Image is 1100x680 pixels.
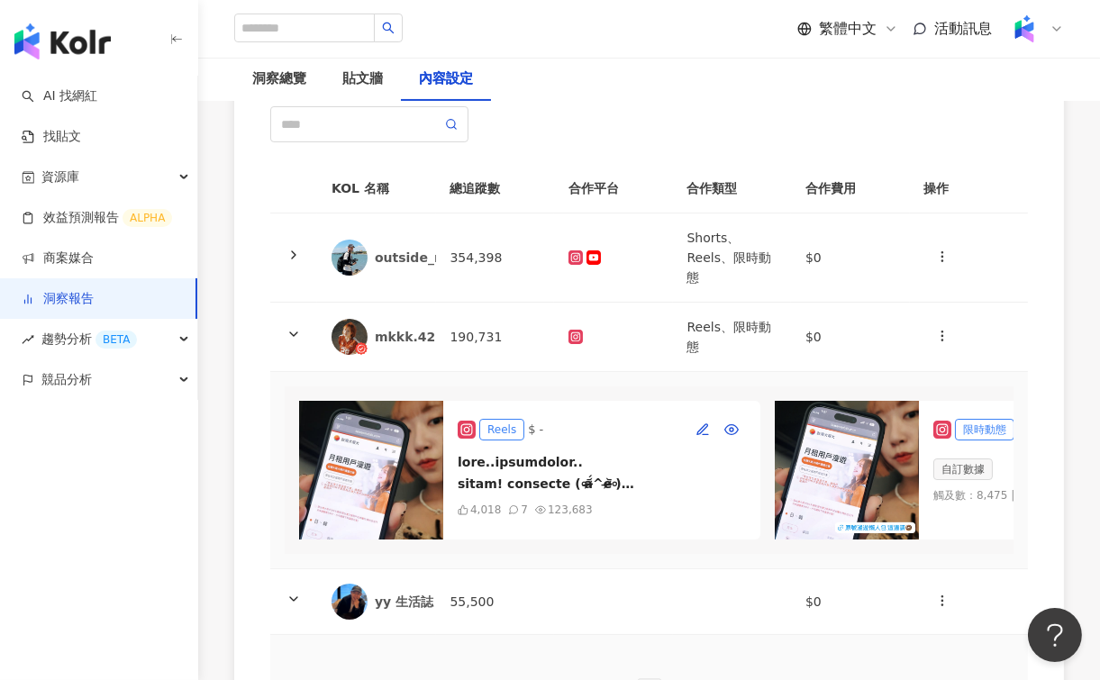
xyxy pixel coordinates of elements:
td: $0 [791,303,910,372]
img: post-image [775,401,919,539]
img: logo [14,23,111,59]
th: KOL 名稱 [317,164,436,213]
div: 觸及數 ： 8,475 連結點擊數 ： 75 [933,487,1097,503]
th: 總追蹤數 [436,164,555,213]
td: $0 [791,213,910,303]
span: 繁體中文 [819,19,877,39]
div: mkkk.429 [375,328,444,346]
span: | [1011,487,1014,503]
div: $ - [528,421,543,439]
th: 合作類型 [673,164,792,213]
span: rise [22,333,34,346]
div: 自訂數據 [933,458,993,480]
div: yy 生活誌 [375,593,433,611]
th: 合作平台 [554,164,673,213]
a: 商案媒合 [22,249,94,267]
img: post-image [299,401,443,539]
div: 123,683 [548,502,593,518]
div: lore..ipsumdolor.. sitam! consecte (৹a̴̶̷᷄́^e̴̶̷᷅৹) seddoei tempori... 📣utlab etdo magnaaliquaen～... [458,451,746,494]
th: 合作費用 [791,164,910,213]
iframe: Help Scout Beacon - Open [1028,608,1082,662]
a: 找貼文 [22,128,81,146]
div: 內容設定 [419,68,473,90]
td: Shorts、Reels、限時動態 [673,213,792,303]
td: $0 [791,569,910,635]
div: outside_richie [375,249,474,267]
div: 洞察總覽 [252,68,306,90]
a: searchAI 找網紅 [22,87,97,105]
td: 55,500 [436,569,555,635]
a: 洞察報告 [22,290,94,308]
td: 354,398 [436,213,555,303]
img: KOL Avatar [332,240,368,276]
img: KOL Avatar [332,584,368,620]
div: Reels [479,419,524,440]
span: 活動訊息 [934,20,992,37]
div: 貼文牆 [342,68,383,90]
span: 競品分析 [41,359,92,400]
a: 效益預測報告ALPHA [22,209,172,227]
span: search [382,22,395,34]
td: Reels、限時動態 [673,303,792,372]
td: 190,731 [436,303,555,372]
div: BETA [95,331,137,349]
span: 趨勢分析 [41,319,137,359]
th: 操作 [910,164,1029,213]
div: 4,018 [470,502,501,518]
div: 限時動態 [955,419,1014,440]
div: 7 [521,502,528,518]
img: KOL Avatar [332,319,368,355]
span: 資源庫 [41,157,79,197]
img: Kolr%20app%20icon%20%281%29.png [1007,12,1041,46]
